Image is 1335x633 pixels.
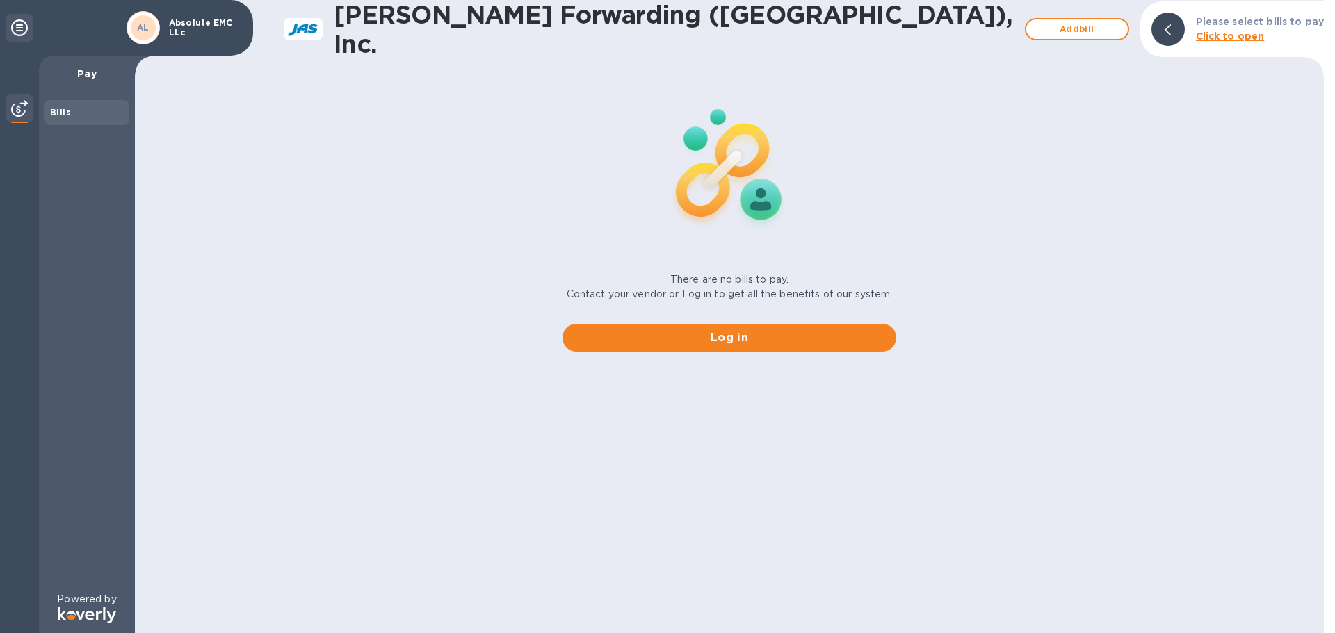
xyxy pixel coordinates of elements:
[1196,16,1324,27] b: Please select bills to pay
[169,18,238,38] p: Absolute EMC LLc
[58,607,116,623] img: Logo
[1025,18,1129,40] button: Addbill
[574,329,885,346] span: Log in
[563,324,896,352] button: Log in
[57,592,116,607] p: Powered by
[50,107,71,117] b: Bills
[1196,31,1265,42] b: Click to open
[1037,21,1117,38] span: Add bill
[50,67,124,81] p: Pay
[137,22,149,33] b: AL
[567,272,893,302] p: There are no bills to pay. Contact your vendor or Log in to get all the benefits of our system.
